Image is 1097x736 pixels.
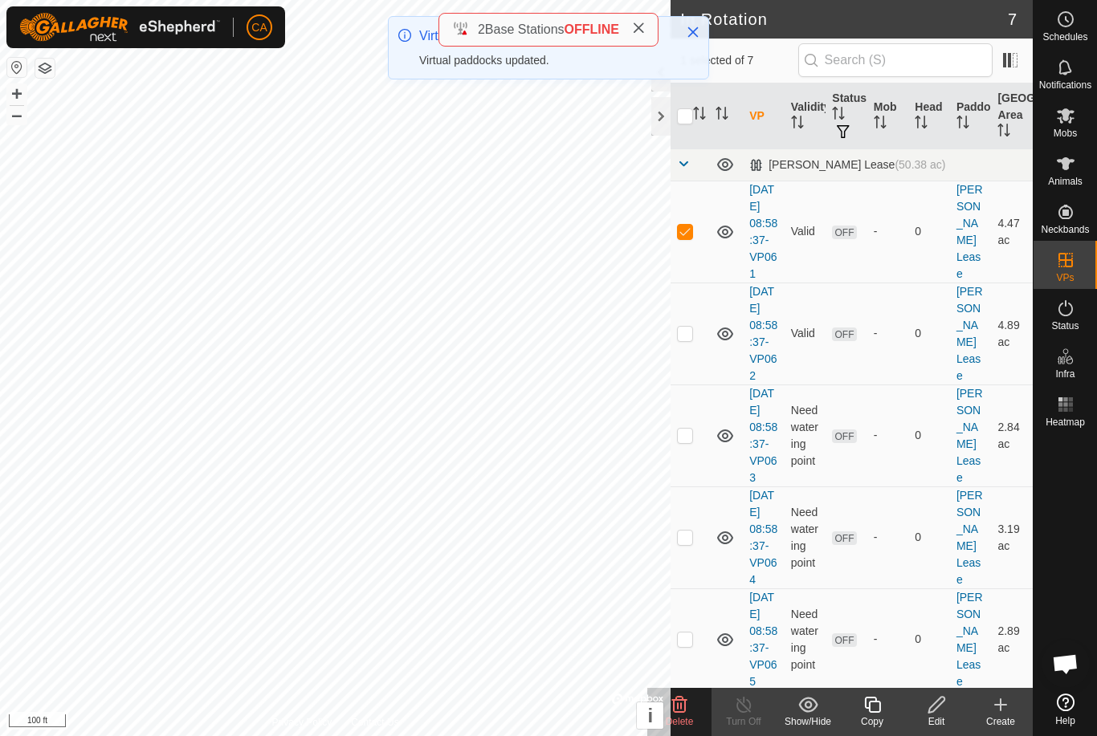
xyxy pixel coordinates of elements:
[785,486,826,588] td: Need watering point
[798,43,993,77] input: Search (S)
[991,384,1033,486] td: 2.84 ac
[867,83,909,149] th: Mob
[956,118,969,131] p-sorticon: Activate to sort
[908,283,950,384] td: 0
[35,59,55,78] button: Map Layers
[1008,7,1017,31] span: 7
[908,384,950,486] td: 0
[956,489,983,586] a: [PERSON_NAME] Lease
[1051,321,1079,331] span: Status
[1055,716,1075,726] span: Help
[565,22,619,36] span: OFFLINE
[7,84,27,104] button: +
[272,715,332,730] a: Privacy Policy
[991,83,1033,149] th: [GEOGRAPHIC_DATA] Area
[7,58,27,77] button: Reset Map
[950,83,992,149] th: Paddock
[680,52,797,69] span: 1 selected of 7
[1039,80,1091,90] span: Notifications
[1055,369,1075,379] span: Infra
[969,714,1033,729] div: Create
[874,529,903,546] div: -
[908,588,950,690] td: 0
[874,325,903,342] div: -
[1042,640,1090,688] div: Open chat
[840,714,904,729] div: Copy
[956,183,983,280] a: [PERSON_NAME] Lease
[419,26,670,46] div: Virtual Paddocks
[832,633,856,647] span: OFF
[693,109,706,122] p-sorticon: Activate to sort
[637,702,663,729] button: i
[832,429,856,443] span: OFF
[478,22,485,36] span: 2
[749,285,777,382] a: [DATE] 08:58:37-VP062
[991,181,1033,283] td: 4.47 ac
[904,714,969,729] div: Edit
[832,327,856,341] span: OFF
[7,105,27,124] button: –
[1046,417,1085,427] span: Heatmap
[785,384,826,486] td: Need watering point
[712,714,776,729] div: Turn Off
[749,158,945,172] div: [PERSON_NAME] Lease
[647,705,653,726] span: i
[785,283,826,384] td: Valid
[791,118,804,131] p-sorticon: Activate to sort
[1056,273,1074,283] span: VPs
[908,83,950,149] th: Head
[826,83,867,149] th: Status
[682,21,704,43] button: Close
[351,715,398,730] a: Contact Us
[991,283,1033,384] td: 4.89 ac
[1054,128,1077,138] span: Mobs
[908,181,950,283] td: 0
[1042,32,1087,42] span: Schedules
[1034,687,1097,732] a: Help
[785,83,826,149] th: Validity
[485,22,565,36] span: Base Stations
[908,486,950,588] td: 0
[749,591,777,688] a: [DATE] 08:58:37-VP065
[874,118,887,131] p-sorticon: Activate to sort
[743,83,785,149] th: VP
[832,109,845,122] p-sorticon: Activate to sort
[749,387,777,484] a: [DATE] 08:58:37-VP063
[997,126,1010,139] p-sorticon: Activate to sort
[716,109,728,122] p-sorticon: Activate to sort
[251,19,267,36] span: CA
[874,223,903,240] div: -
[874,427,903,444] div: -
[956,591,983,688] a: [PERSON_NAME] Lease
[749,183,777,280] a: [DATE] 08:58:37-VP061
[776,714,840,729] div: Show/Hide
[832,226,856,239] span: OFF
[832,531,856,545] span: OFF
[419,52,670,69] div: Virtual paddocks updated.
[915,118,928,131] p-sorticon: Activate to sort
[956,285,983,382] a: [PERSON_NAME] Lease
[680,10,1008,29] h2: In Rotation
[749,489,777,586] a: [DATE] 08:58:37-VP064
[991,486,1033,588] td: 3.19 ac
[874,631,903,648] div: -
[1048,177,1083,186] span: Animals
[956,387,983,484] a: [PERSON_NAME] Lease
[666,716,694,727] span: Delete
[785,588,826,690] td: Need watering point
[19,13,220,42] img: Gallagher Logo
[785,181,826,283] td: Valid
[895,158,945,171] span: (50.38 ac)
[991,588,1033,690] td: 2.89 ac
[1041,225,1089,234] span: Neckbands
